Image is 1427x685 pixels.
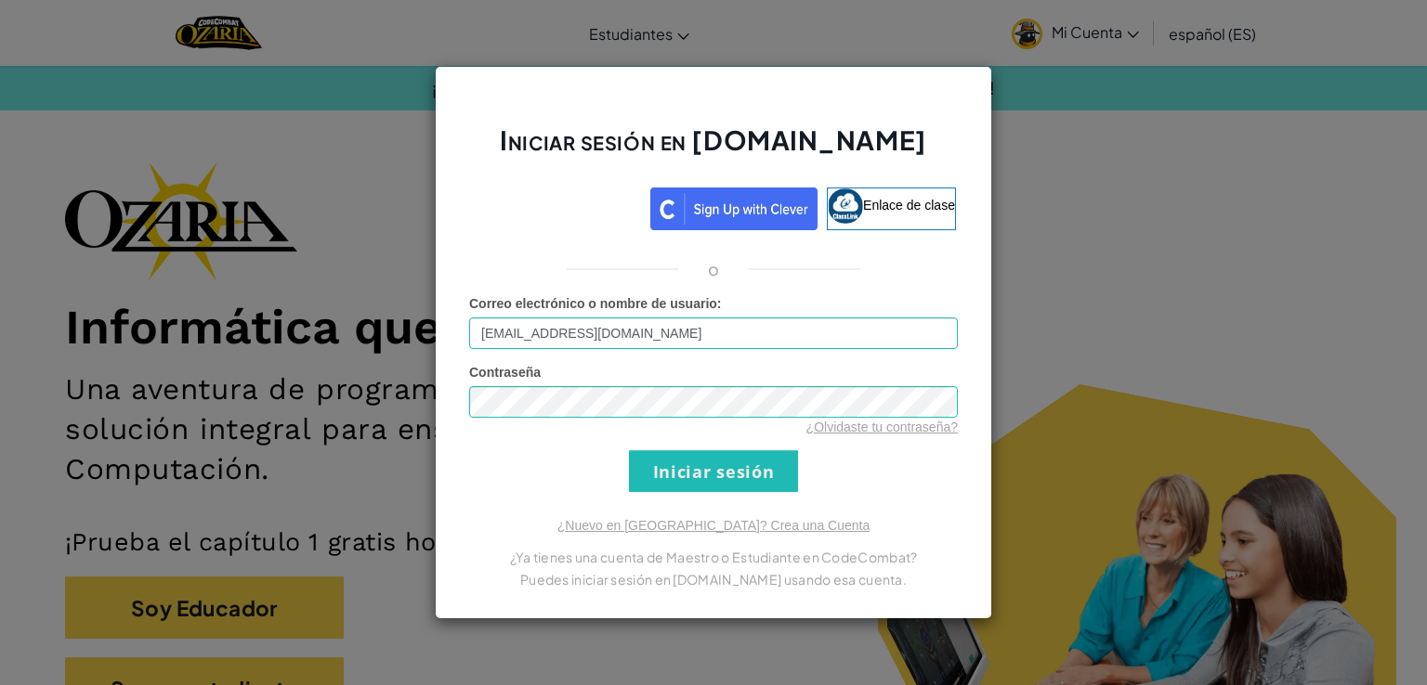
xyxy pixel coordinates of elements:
iframe: Iniciar sesión con el botón de Google [462,186,650,226]
font: Correo electrónico o nombre de usuario [469,296,717,311]
a: ¿Nuevo en [GEOGRAPHIC_DATA]? Crea una Cuenta [557,518,870,533]
input: Iniciar sesión [629,450,798,492]
font: ¿Ya tienes una cuenta de Maestro o Estudiante en CodeCombat? [510,549,918,565]
font: Enlace de clase [863,198,955,213]
img: classlink-logo-small.png [828,188,863,224]
font: Puedes iniciar sesión en [DOMAIN_NAME] usando esa cuenta. [520,571,907,588]
font: Contraseña [469,365,541,380]
font: Iniciar sesión en [DOMAIN_NAME] [500,123,926,156]
img: clever_sso_button@2x.png [650,187,818,230]
font: : [717,296,722,311]
a: ¿Olvidaste tu contraseña? [806,420,958,434]
font: o [708,258,719,279]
